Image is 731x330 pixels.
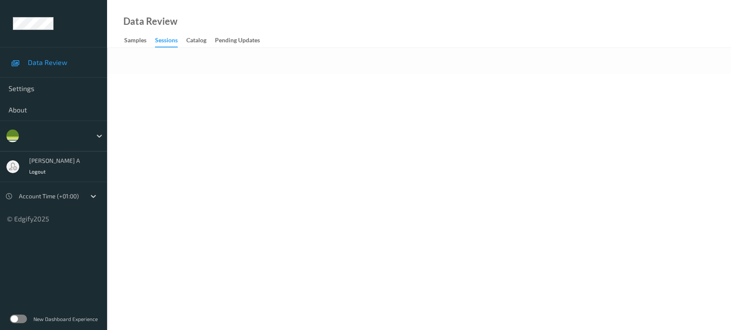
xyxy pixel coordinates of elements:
a: Samples [124,35,155,47]
div: Samples [124,36,146,47]
a: Pending Updates [215,35,269,47]
div: Sessions [155,36,178,47]
a: Catalog [186,35,215,47]
a: Sessions [155,35,186,47]
div: Pending Updates [215,36,260,47]
div: Data Review [123,17,177,26]
div: Catalog [186,36,206,47]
